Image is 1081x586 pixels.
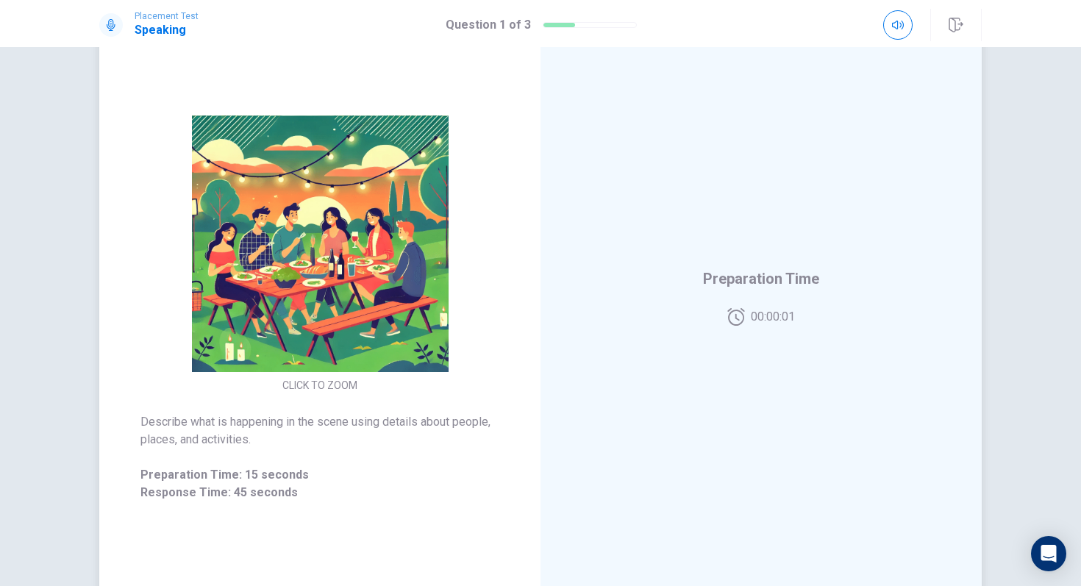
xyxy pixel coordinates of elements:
div: Open Intercom Messenger [1031,536,1066,571]
h1: Speaking [135,21,199,39]
h1: Question 1 of 3 [446,16,531,34]
button: CLICK TO ZOOM [277,375,363,396]
span: 00:00:01 [751,308,795,326]
span: Preparation Time: 15 seconds [140,466,499,484]
span: Describe what is happening in the scene using details about people, places, and activities. [140,413,499,449]
span: Response Time: 45 seconds [140,484,499,501]
img: [object Object] [179,115,461,372]
span: Preparation Time [703,267,819,290]
span: Placement Test [135,11,199,21]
